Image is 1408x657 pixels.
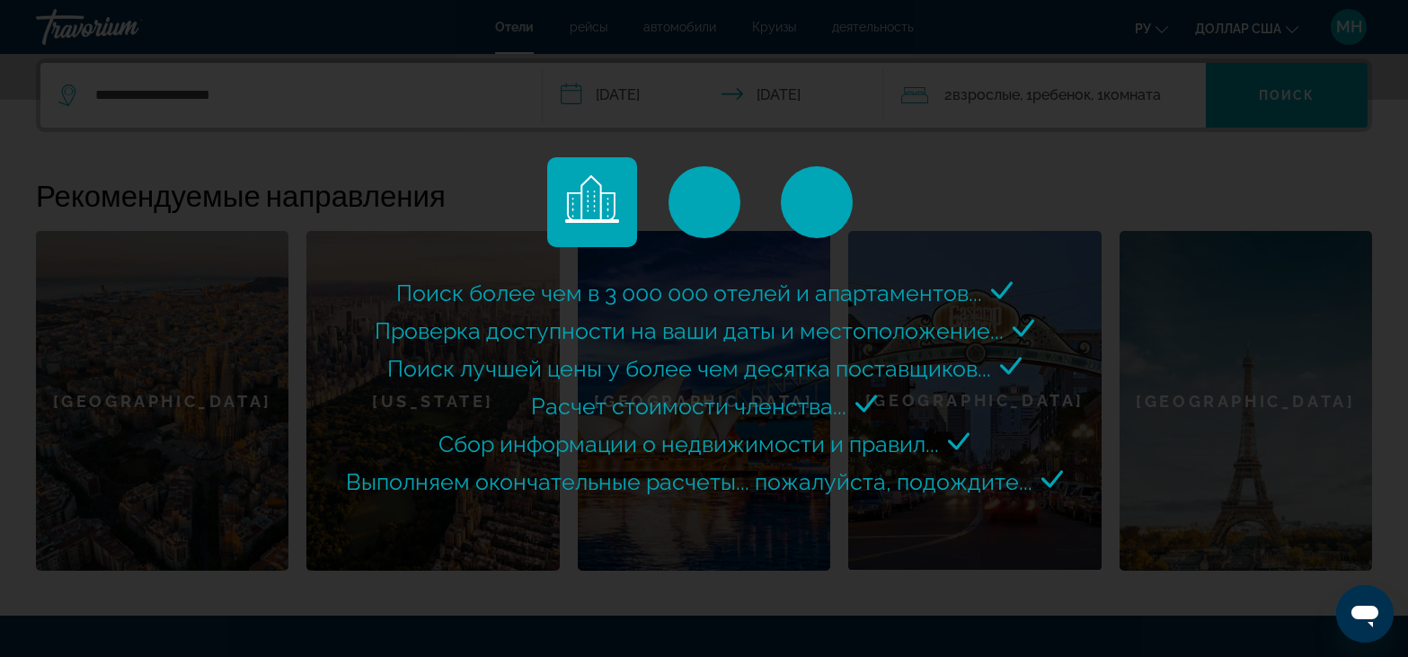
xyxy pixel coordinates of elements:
span: Выполняем окончательные расчеты... пожалуйста, подождите... [346,468,1032,495]
span: Расчет стоимости членства... [531,393,846,420]
span: Сбор информации о недвижимости и правил... [438,431,939,457]
iframe: Кнопка запуска окна обмена сообщениями [1336,585,1394,643]
span: Поиск лучшей цены у более чем десятка поставщиков... [387,355,991,382]
span: Проверка доступности на ваши даты и местоположение... [375,317,1004,344]
span: Поиск более чем в 3 000 000 отелей и апартаментов... [396,280,982,306]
